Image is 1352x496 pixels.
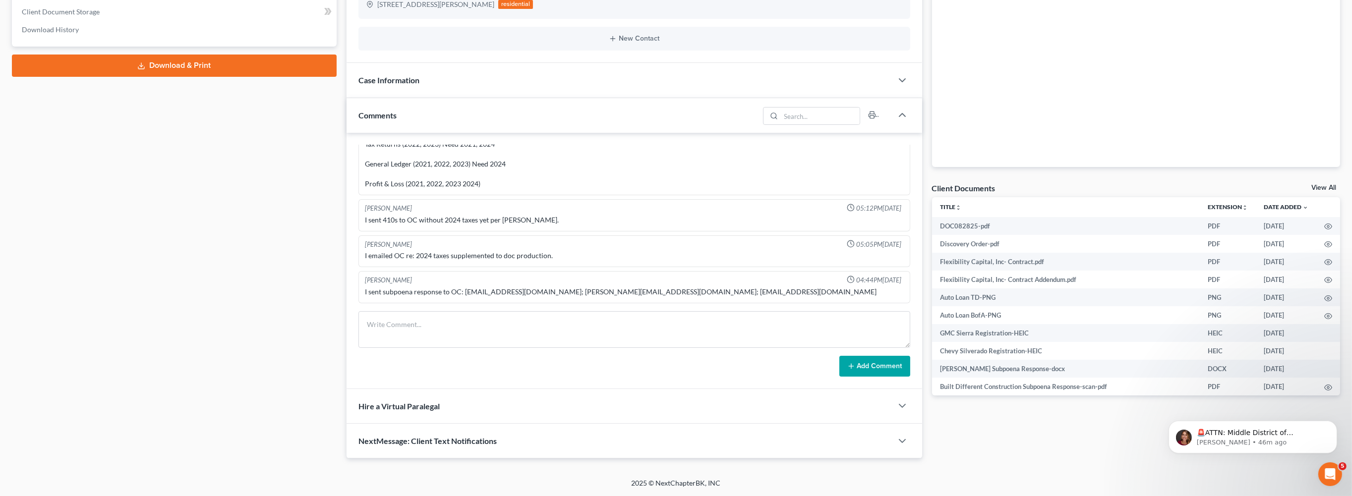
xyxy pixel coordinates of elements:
[932,235,1200,253] td: Discovery Order-pdf
[932,288,1200,306] td: Auto Loan TD-PNG
[1256,324,1316,342] td: [DATE]
[1256,253,1316,271] td: [DATE]
[1242,205,1248,211] i: unfold_more
[22,7,100,16] span: Client Document Storage
[1264,203,1308,211] a: Date Added expand_more
[365,240,412,249] div: [PERSON_NAME]
[14,3,337,21] a: Client Document Storage
[1256,360,1316,378] td: [DATE]
[955,205,961,211] i: unfold_more
[857,276,902,285] span: 04:44PM[DATE]
[1256,235,1316,253] td: [DATE]
[857,204,902,213] span: 05:12PM[DATE]
[1200,288,1256,306] td: PNG
[365,204,412,213] div: [PERSON_NAME]
[1302,205,1308,211] i: expand_more
[1200,306,1256,324] td: PNG
[1256,217,1316,235] td: [DATE]
[932,342,1200,360] td: Chevy Silverado Registration-HEIC
[932,271,1200,288] td: Flexibility Capital, Inc- Contract Addendum.pdf
[932,183,996,193] div: Client Documents
[932,378,1200,395] td: Built Different Construction Subpoena Response-scan-pdf
[1200,324,1256,342] td: HEIC
[932,360,1200,378] td: [PERSON_NAME] Subpoena Response-docx
[1154,400,1352,469] iframe: Intercom notifications message
[839,356,910,377] button: Add Comment
[1200,378,1256,395] td: PDF
[932,324,1200,342] td: GMC Sierra Registration-HEIC
[1256,271,1316,288] td: [DATE]
[12,55,337,77] a: Download & Print
[358,436,497,445] span: NextMessage: Client Text Notifications
[366,35,902,43] button: New Contact
[1339,462,1347,470] span: 5
[1256,288,1316,306] td: [DATE]
[1200,271,1256,288] td: PDF
[1256,342,1316,360] td: [DATE]
[14,21,337,39] a: Download History
[932,306,1200,324] td: Auto Loan BofA-PNG
[358,110,397,120] span: Comments
[932,217,1200,235] td: DOC082825-pdf
[1200,253,1256,271] td: PDF
[358,75,419,85] span: Case Information
[365,215,904,225] div: I sent 410s to OC without 2024 taxes yet per [PERSON_NAME].
[1200,217,1256,235] td: PDF
[1200,360,1256,378] td: DOCX
[1318,462,1342,486] iframe: Intercom live chat
[394,478,959,496] div: 2025 © NextChapterBK, INC
[932,253,1200,271] td: Flexibility Capital, Inc- Contract.pdf
[365,276,412,285] div: [PERSON_NAME]
[22,25,79,34] span: Download History
[365,287,904,297] div: I sent subpoena response to OC: [EMAIL_ADDRESS][DOMAIN_NAME]; [PERSON_NAME][EMAIL_ADDRESS][DOMAIN...
[1256,306,1316,324] td: [DATE]
[358,401,440,411] span: Hire a Virtual Paralegal
[940,203,961,211] a: Titleunfold_more
[857,240,902,249] span: 05:05PM[DATE]
[1208,203,1248,211] a: Extensionunfold_more
[1200,342,1256,360] td: HEIC
[1311,184,1336,191] a: View All
[1256,378,1316,395] td: [DATE]
[365,251,904,261] div: I emailed OC re: 2024 taxes supplemented to doc production.
[781,108,860,124] input: Search...
[1200,235,1256,253] td: PDF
